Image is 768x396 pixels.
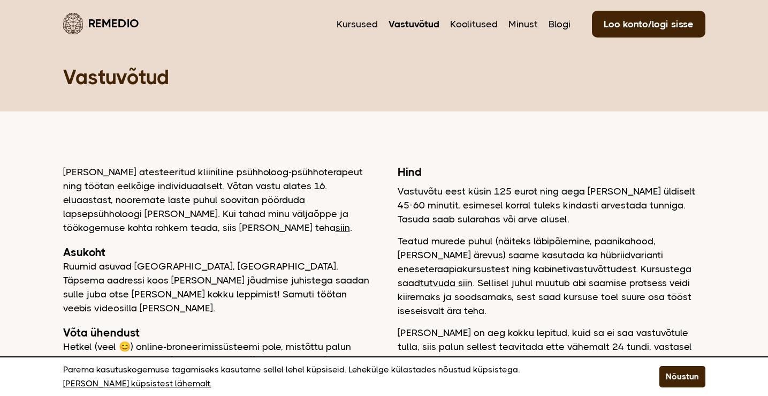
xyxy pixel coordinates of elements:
img: Remedio logo [63,13,83,34]
a: [EMAIL_ADDRESS][DOMAIN_NAME] [171,355,326,366]
a: Blogi [549,17,571,31]
a: Loo konto/logi sisse [592,11,705,38]
a: [PERSON_NAME] küpsistest lähemalt. [63,377,211,391]
p: Ruumid asuvad [GEOGRAPHIC_DATA], [GEOGRAPHIC_DATA]. Täpsema aadressi koos [PERSON_NAME] jõudmise ... [63,259,371,315]
h2: Hind [398,165,705,179]
p: [PERSON_NAME] on aeg kokku lepitud, kuid sa ei saa vastuvõtule tulla, siis palun sellest teavitad... [398,326,705,395]
p: Hetkel (veel 😊) online-broneerimissüsteemi pole, mistõttu palun kirjuta mulle julgelt otse , läbi... [63,340,371,382]
a: Remedio [63,11,139,36]
button: Nõustun [659,366,705,387]
a: Vastuvõtud [389,17,439,31]
a: Kursused [337,17,378,31]
p: Parema kasutuskogemuse tagamiseks kasutame sellel lehel küpsiseid. Lehekülge külastades nõustud k... [63,363,633,391]
a: Koolitused [450,17,498,31]
a: Minust [508,17,538,31]
h1: Vastuvõtud [63,64,705,90]
a: siin [336,222,350,233]
p: Vastuvõtu eest küsin 125 eurot ning aega [PERSON_NAME] üldiselt 45-60 minutit, esimesel korral tu... [398,184,705,226]
a: tutvuda siin [420,278,473,288]
h2: Võta ühendust [63,326,371,340]
h2: Asukoht [63,245,371,259]
p: [PERSON_NAME] atesteeritud kliiniline psühholoog-psühhoterapeut ning töötan eelkõige individuaals... [63,165,371,235]
p: Teatud murede puhul (näiteks läbipõlemine, paanikahood, [PERSON_NAME] ärevus) saame kasutada ka h... [398,234,705,318]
